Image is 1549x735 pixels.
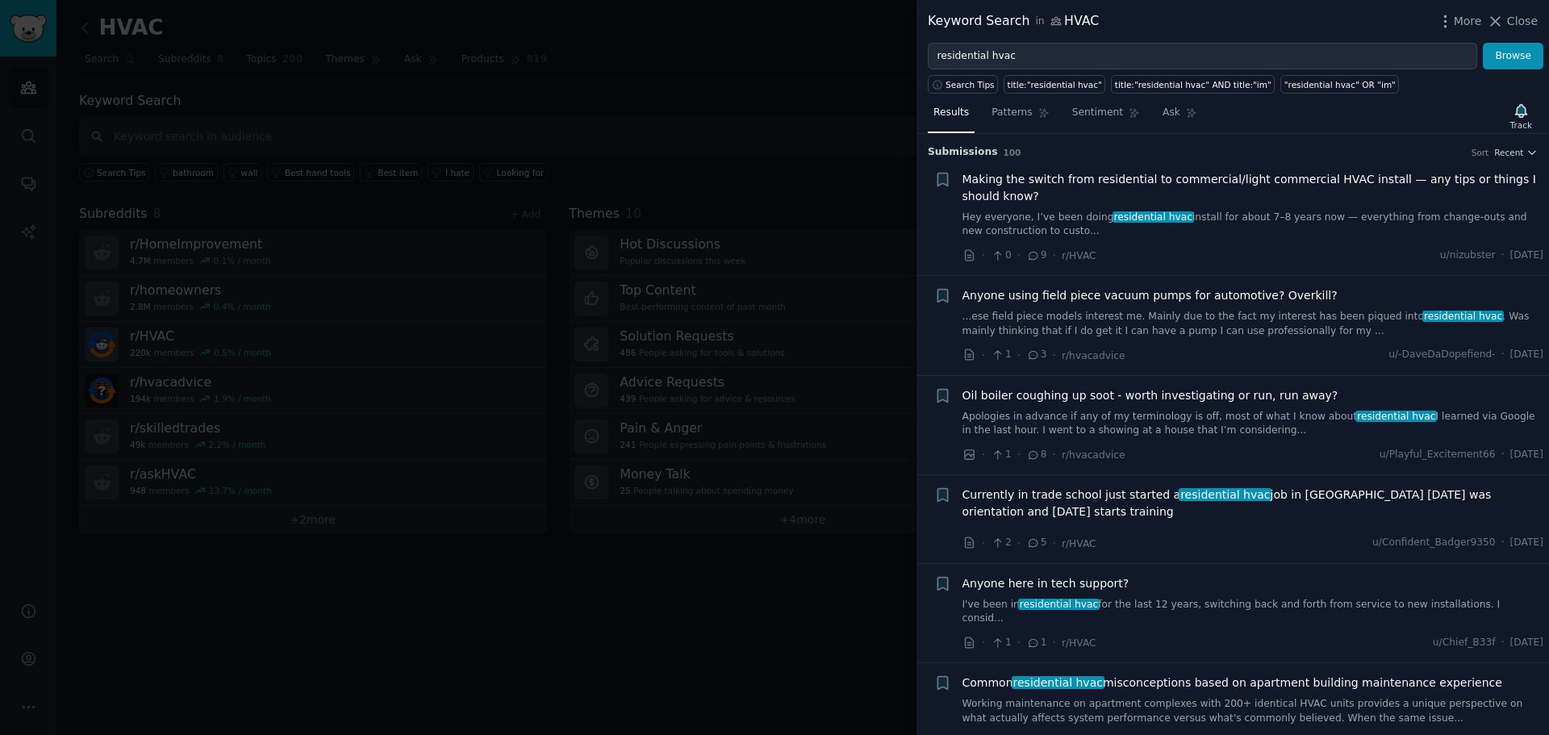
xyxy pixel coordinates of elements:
span: · [1053,634,1056,651]
span: u/Playful_Excitement66 [1380,448,1496,462]
a: title:"residential hvac" [1004,75,1105,94]
span: u/Chief_B33f [1433,636,1496,650]
span: · [982,247,985,264]
span: r/HVAC [1062,538,1096,549]
span: Search Tips [946,79,995,90]
a: ...ese field piece models interest me. Mainly due to the fact my interest has been piqued intores... [962,310,1544,338]
span: 5 [1026,536,1046,550]
span: [DATE] [1510,248,1543,263]
span: 3 [1026,348,1046,362]
span: · [1053,347,1056,364]
span: residential hvac [1179,488,1271,501]
span: Results [933,106,969,120]
span: · [1017,634,1021,651]
span: · [1501,536,1505,550]
span: [DATE] [1510,536,1543,550]
span: · [1017,535,1021,552]
div: "residential hvac" OR "im" [1284,79,1396,90]
span: u/Confident_Badger9350 [1372,536,1496,550]
span: Sentiment [1072,106,1123,120]
button: More [1437,13,1482,30]
a: Apologies in advance if any of my terminology is off, most of what I know aboutresidential hvacI ... [962,410,1544,438]
span: Ask [1163,106,1180,120]
span: 8 [1026,448,1046,462]
span: residential hvac [1422,311,1504,322]
span: 9 [1026,248,1046,263]
span: 1 [991,348,1011,362]
span: Recent [1494,147,1523,158]
a: Commonresidential hvacmisconceptions based on apartment building maintenance experience [962,674,1502,691]
span: u/-DaveDaDopefiend- [1388,348,1495,362]
span: · [1501,348,1505,362]
span: [DATE] [1510,448,1543,462]
span: · [1017,247,1021,264]
div: title:"residential hvac" AND title:"im" [1115,79,1271,90]
button: Close [1487,13,1538,30]
span: · [1501,248,1505,263]
span: residential hvac [1113,211,1194,223]
span: r/HVAC [1062,250,1096,261]
div: Sort [1472,147,1489,158]
span: in [1035,15,1044,29]
a: Working maintenance on apartment complexes with 200+ identical HVAC units provides a unique persp... [962,697,1544,725]
input: Try a keyword related to your business [928,43,1477,70]
span: · [1053,446,1056,463]
span: residential hvac [1018,599,1100,610]
span: [DATE] [1510,636,1543,650]
a: I've been inresidential hvacfor the last 12 years, switching back and forth from service to new i... [962,598,1544,626]
span: · [1501,636,1505,650]
a: "residential hvac" OR "im" [1280,75,1399,94]
button: Search Tips [928,75,998,94]
span: 1 [991,448,1011,462]
div: Track [1510,119,1532,131]
span: · [982,535,985,552]
span: 1 [1026,636,1046,650]
span: residential hvac [1355,411,1437,422]
span: · [982,446,985,463]
button: Track [1505,99,1538,133]
span: r/HVAC [1062,637,1096,649]
a: Ask [1157,100,1203,133]
a: Sentiment [1067,100,1146,133]
div: Keyword Search HVAC [928,11,1099,31]
span: · [1053,247,1056,264]
span: More [1454,13,1482,30]
a: Patterns [986,100,1054,133]
span: 0 [991,248,1011,263]
a: Anyone here in tech support? [962,575,1129,592]
span: Patterns [992,106,1032,120]
span: · [982,634,985,651]
a: Oil boiler coughing up soot - worth investigating or run, run away? [962,387,1338,404]
span: Currently in trade school just started a job in [GEOGRAPHIC_DATA] [DATE] was orientation and [DAT... [962,487,1544,520]
span: u/nizubster [1440,248,1496,263]
span: [DATE] [1510,348,1543,362]
span: · [1017,347,1021,364]
a: title:"residential hvac" AND title:"im" [1111,75,1275,94]
span: Submission s [928,145,998,160]
span: Common misconceptions based on apartment building maintenance experience [962,674,1502,691]
span: · [982,347,985,364]
div: title:"residential hvac" [1008,79,1102,90]
span: residential hvac [1012,676,1104,689]
span: 1 [991,636,1011,650]
span: 2 [991,536,1011,550]
span: 100 [1004,148,1021,157]
a: Anyone using field piece vacuum pumps for automotive? Overkill? [962,287,1338,304]
a: Hey everyone, I’ve been doingresidential hvacinstall for about 7–8 years now — everything from ch... [962,211,1544,239]
span: r/hvacadvice [1062,350,1125,361]
button: Recent [1494,147,1538,158]
a: Currently in trade school just started aresidential hvacjob in [GEOGRAPHIC_DATA] [DATE] was orien... [962,487,1544,520]
span: r/hvacadvice [1062,449,1125,461]
span: · [1053,535,1056,552]
a: Making the switch from residential to commercial/light commercial HVAC install — any tips or thin... [962,171,1544,205]
span: · [1017,446,1021,463]
a: Results [928,100,975,133]
span: · [1501,448,1505,462]
span: Close [1507,13,1538,30]
button: Browse [1483,43,1543,70]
